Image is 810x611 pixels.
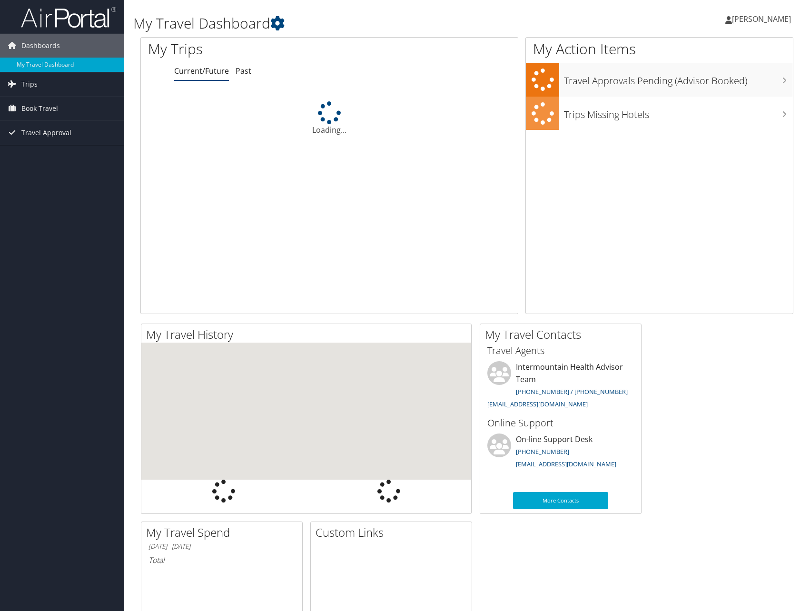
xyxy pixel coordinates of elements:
[513,492,608,509] a: More Contacts
[487,400,588,408] a: [EMAIL_ADDRESS][DOMAIN_NAME]
[725,5,800,33] a: [PERSON_NAME]
[526,63,793,97] a: Travel Approvals Pending (Advisor Booked)
[516,447,569,456] a: [PHONE_NUMBER]
[516,460,616,468] a: [EMAIL_ADDRESS][DOMAIN_NAME]
[316,524,472,541] h2: Custom Links
[21,34,60,58] span: Dashboards
[174,66,229,76] a: Current/Future
[148,39,354,59] h1: My Trips
[148,542,295,551] h6: [DATE] - [DATE]
[564,69,793,88] h3: Travel Approvals Pending (Advisor Booked)
[516,387,628,396] a: [PHONE_NUMBER] / [PHONE_NUMBER]
[483,434,639,473] li: On-line Support Desk
[141,101,518,136] div: Loading...
[21,97,58,120] span: Book Travel
[21,6,116,29] img: airportal-logo.png
[21,72,38,96] span: Trips
[487,344,634,357] h3: Travel Agents
[483,361,639,412] li: Intermountain Health Advisor Team
[133,13,578,33] h1: My Travel Dashboard
[21,121,71,145] span: Travel Approval
[487,416,634,430] h3: Online Support
[526,97,793,130] a: Trips Missing Hotels
[236,66,251,76] a: Past
[146,326,471,343] h2: My Travel History
[732,14,791,24] span: [PERSON_NAME]
[564,103,793,121] h3: Trips Missing Hotels
[146,524,302,541] h2: My Travel Spend
[148,555,295,565] h6: Total
[485,326,641,343] h2: My Travel Contacts
[526,39,793,59] h1: My Action Items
